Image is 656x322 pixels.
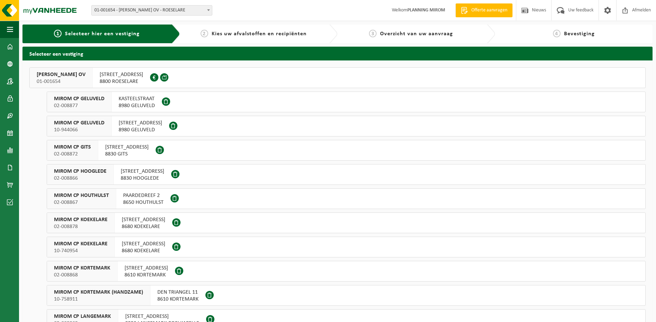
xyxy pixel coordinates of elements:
span: MIROM CP KORTEMARK [54,265,110,272]
span: 8610 KORTEMARK [157,296,198,303]
span: MIROM CP GELUVELD [54,120,104,126]
span: 8830 HOOGLEDE [121,175,164,182]
button: [PERSON_NAME] OV 01-001654 [STREET_ADDRESS]8800 ROESELARE [29,67,646,88]
button: MIROM CP KOEKELARE 02-008878 [STREET_ADDRESS]8680 KOEKELARE [47,212,646,233]
span: KASTEELSTRAAT [119,95,155,102]
span: 10-944066 [54,126,104,133]
span: [STREET_ADDRESS] [124,265,168,272]
span: Selecteer hier een vestiging [65,31,140,37]
span: DEN TRIANGEL 11 [157,289,198,296]
span: Kies uw afvalstoffen en recipiënten [212,31,307,37]
span: MIROM CP LANGEMARK [54,313,111,320]
a: Offerte aanvragen [455,3,512,17]
span: 01-001654 [37,78,85,85]
span: 01-001654 - MIROM ROESELARE OV - ROESELARE [92,6,212,15]
span: PAARDEDREEF 2 [123,192,164,199]
span: 2 [201,30,208,37]
span: 3 [369,30,377,37]
button: MIROM CP KOEKELARE 10-740954 [STREET_ADDRESS]8680 KOEKELARE [47,237,646,257]
span: 01-001654 - MIROM ROESELARE OV - ROESELARE [91,5,212,16]
span: 02-008872 [54,151,91,158]
button: MIROM CP GELUVELD 02-008877 KASTEELSTRAAT8980 GELUVELD [47,92,646,112]
span: 8610 KORTEMARK [124,272,168,278]
span: MIROM CP GITS [54,144,91,151]
span: 1 [54,30,62,37]
span: 8680 KOEKELARE [122,223,165,230]
span: 10-758911 [54,296,143,303]
span: [STREET_ADDRESS] [100,71,143,78]
span: [PERSON_NAME] OV [37,71,85,78]
span: 02-008877 [54,102,104,109]
span: MIROM CP KORTEMARK (HANDZAME) [54,289,143,296]
span: 8650 HOUTHULST [123,199,164,206]
strong: PLANNING MIROM [407,8,445,13]
span: MIROM CP HOUTHULST [54,192,109,199]
span: [STREET_ADDRESS] [122,216,165,223]
span: 8800 ROESELARE [100,78,143,85]
span: Bevestiging [564,31,595,37]
button: MIROM CP GELUVELD 10-944066 [STREET_ADDRESS]8980 GELUVELD [47,116,646,136]
span: 8980 GELUVELD [119,126,162,133]
button: MIROM CP GITS 02-008872 [STREET_ADDRESS]8830 GITS [47,140,646,161]
span: 8680 KOEKELARE [122,247,165,254]
span: [STREET_ADDRESS] [121,168,164,175]
span: Overzicht van uw aanvraag [380,31,453,37]
span: 02-008867 [54,199,109,206]
span: [STREET_ADDRESS] [122,240,165,247]
span: [STREET_ADDRESS] [125,313,199,320]
button: MIROM CP KORTEMARK (HANDZAME) 10-758911 DEN TRIANGEL 118610 KORTEMARK [47,285,646,306]
span: 8980 GELUVELD [119,102,155,109]
button: MIROM CP HOOGLEDE 02-008866 [STREET_ADDRESS]8830 HOOGLEDE [47,164,646,185]
span: MIROM CP HOOGLEDE [54,168,107,175]
span: [STREET_ADDRESS] [119,120,162,126]
span: 8830 GITS [105,151,149,158]
span: 10-740954 [54,247,108,254]
span: 02-008868 [54,272,110,278]
span: 02-008866 [54,175,107,182]
span: 4 [553,30,561,37]
button: MIROM CP KORTEMARK 02-008868 [STREET_ADDRESS]8610 KORTEMARK [47,261,646,282]
h2: Selecteer een vestiging [22,47,653,60]
button: MIROM CP HOUTHULST 02-008867 PAARDEDREEF 28650 HOUTHULST [47,188,646,209]
span: MIROM CP KOEKELARE [54,240,108,247]
span: MIROM CP GELUVELD [54,95,104,102]
span: [STREET_ADDRESS] [105,144,149,151]
span: MIROM CP KOEKELARE [54,216,108,223]
span: Offerte aanvragen [470,7,509,14]
span: 02-008878 [54,223,108,230]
